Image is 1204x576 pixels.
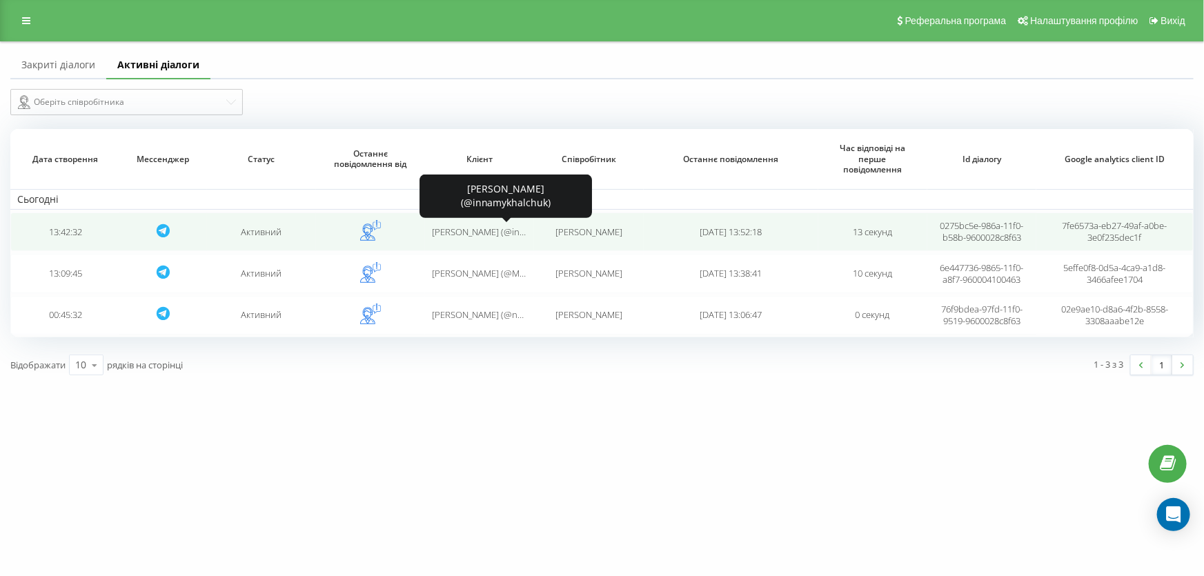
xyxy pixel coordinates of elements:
td: Активний [207,254,316,292]
div: [PERSON_NAME] (@innamykhalchuk) [429,182,582,210]
a: 1 [1152,355,1172,375]
span: Налаштування профілю [1030,15,1138,26]
span: Вихід [1161,15,1185,26]
td: 13 секунд [818,212,927,251]
span: 5effe0f8-0d5a-4ca9-a1d8-3466afee1704 [1064,261,1166,286]
span: Мессенджер [130,154,197,165]
div: Open Intercom Messenger [1157,498,1190,531]
span: [DATE] 13:38:41 [700,267,762,279]
span: Відображати [10,359,66,371]
span: [PERSON_NAME] (@nooovvo) [432,308,551,321]
span: 7fe6573a-eb27-49af-a0be-3e0f235dec1f [1063,219,1167,244]
span: Останнє повідомлення [658,154,803,165]
span: [PERSON_NAME] (@innamykhalchuk) [432,226,580,238]
span: Статус [219,154,304,165]
span: Google analytics client ID [1051,154,1180,165]
span: Клієнт [437,154,522,165]
a: Активні діалоги [106,52,210,79]
a: Закриті діалоги [10,52,106,79]
span: Співробітник [546,154,631,165]
span: [DATE] 13:52:18 [700,226,762,238]
td: Активний [207,296,316,335]
span: Дата створення [22,154,108,165]
span: [PERSON_NAME] (@Mardashka88) [432,267,569,279]
td: 13:42:32 [10,212,119,251]
span: [PERSON_NAME] [555,267,622,279]
td: 0 секунд [818,296,927,335]
span: рядків на сторінці [107,359,183,371]
div: 10 [75,358,86,372]
span: Останнє повідомлення від [328,148,413,170]
td: 10 секунд [818,254,927,292]
span: Час відповіді на перше повідомлення [830,143,916,175]
span: 6e447736-9865-11f0-a8f7-960004100463 [940,261,1024,286]
td: Сьогодні [10,189,1194,210]
span: 0275bc5e-986a-11f0-b58b-9600028c8f63 [940,219,1024,244]
span: [PERSON_NAME] [555,226,622,238]
td: 00:45:32 [10,296,119,335]
span: 76f9bdea-97fd-11f0-9519-9600028c8f63 [941,303,1023,327]
div: 1 - 3 з 3 [1094,357,1124,371]
td: Активний [207,212,316,251]
td: 13:09:45 [10,254,119,292]
div: Оберіть співробітника [18,94,224,110]
span: [DATE] 13:06:47 [700,308,762,321]
span: Id діалогу [939,154,1025,165]
span: Реферальна програма [905,15,1007,26]
span: 02e9ae10-d8a6-4f2b-8558-3308aaabe12e [1061,303,1168,327]
span: [PERSON_NAME] [555,308,622,321]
